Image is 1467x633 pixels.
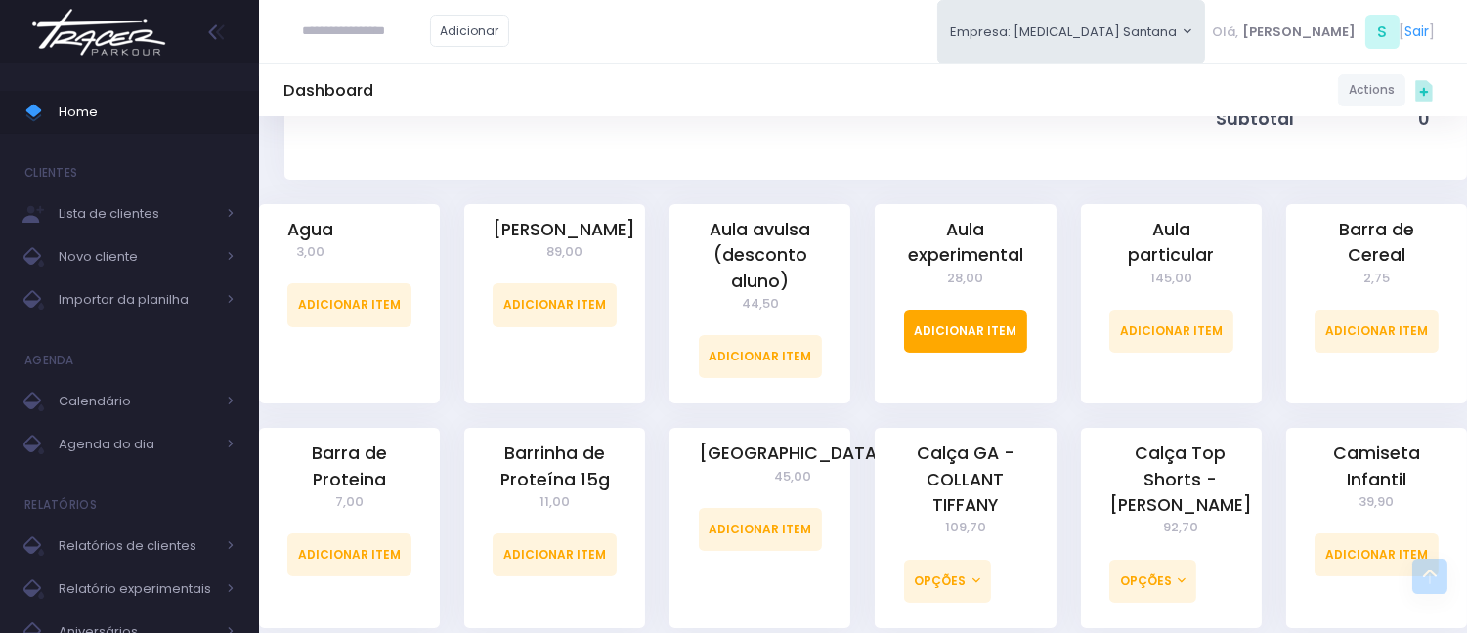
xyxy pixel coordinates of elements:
[59,389,215,414] span: Calendário
[287,492,411,512] span: 7,00
[1109,310,1233,353] a: Adicionar Item
[904,441,1028,518] a: Calça GA - COLLANT TIFFANY
[1338,74,1405,106] a: Actions
[699,294,823,314] span: 44,50
[24,153,77,192] h4: Clientes
[1109,269,1233,288] span: 145,00
[493,242,635,262] span: 89,00
[1315,441,1439,492] a: Camiseta Infantil
[287,242,333,262] span: 3,00
[1315,492,1439,512] span: 39,90
[904,217,1028,269] a: Aula experimental
[1315,217,1439,269] a: Barra de Cereal
[699,467,886,486] span: 45,00
[59,287,215,313] span: Importar da planilha
[59,533,215,559] span: Relatórios de clientes
[287,441,411,492] a: Barra de Proteina
[904,269,1028,288] span: 28,00
[1315,533,1439,576] a: Adicionar Item
[24,341,74,380] h4: Agenda
[699,335,823,378] a: Adicionar Item
[904,560,991,603] button: Opções
[493,533,617,576] a: Adicionar Item
[24,485,97,525] h4: Relatórios
[904,310,1028,353] a: Adicionar Item
[1315,310,1439,353] a: Adicionar Item
[1205,10,1443,54] div: [ ]
[1109,441,1252,518] a: Calça Top Shorts - [PERSON_NAME]
[1109,560,1196,603] button: Opções
[1242,22,1356,42] span: [PERSON_NAME]
[1213,22,1239,42] span: Olá,
[493,441,617,492] a: Barrinha de Proteína 15g
[287,533,411,576] a: Adicionar Item
[1405,21,1430,42] a: Sair
[493,492,617,512] span: 11,00
[1303,97,1438,142] td: 0
[1109,217,1233,269] a: Aula particular
[493,283,617,326] a: Adicionar Item
[287,217,333,242] a: Agua
[1109,518,1252,537] span: 92,70
[59,244,215,270] span: Novo cliente
[59,201,215,227] span: Lista de clientes
[493,217,635,242] a: [PERSON_NAME]
[59,432,215,457] span: Agenda do dia
[1365,15,1400,49] span: S
[858,97,1304,142] td: Subtotal
[430,15,510,47] a: Adicionar
[287,283,411,326] a: Adicionar Item
[904,518,1028,537] span: 109,70
[283,81,373,101] h5: Dashboard
[59,100,235,125] span: Home
[1315,269,1439,288] span: 2,75
[59,576,215,602] span: Relatório experimentais
[699,217,823,294] a: Aula avulsa (desconto aluno)
[699,508,823,551] a: Adicionar Item
[699,441,886,466] a: [GEOGRAPHIC_DATA]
